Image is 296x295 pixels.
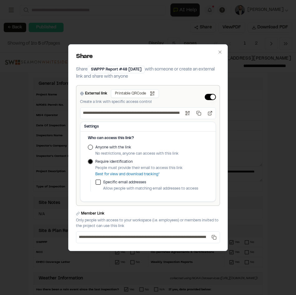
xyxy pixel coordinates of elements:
[88,66,145,73] div: SWPPP Report #48 [DATE]
[103,186,208,191] p: Allow people with matching email addresses to access
[76,66,220,80] p: Share with someone or create an external link and share with anyone
[80,99,159,105] p: Create a link with specific access control
[95,151,179,157] p: No restrictions, anyone can access with this link
[81,211,104,216] label: Member Link
[95,172,183,177] p: Best for view and download tracking*
[76,52,220,61] h2: Share
[111,89,159,98] button: Printable QRCode
[95,159,183,165] label: Require identification
[103,180,208,185] label: Specific email addresses
[95,165,183,171] p: People must provide their email to access this link
[84,124,212,129] h3: Settings
[76,218,220,229] p: Only people with access to your workspace (i.e. employees) or members invited to the project can ...
[85,91,107,96] label: External link
[88,135,208,141] h4: Who can access this link?
[95,145,179,150] label: Anyone with the link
